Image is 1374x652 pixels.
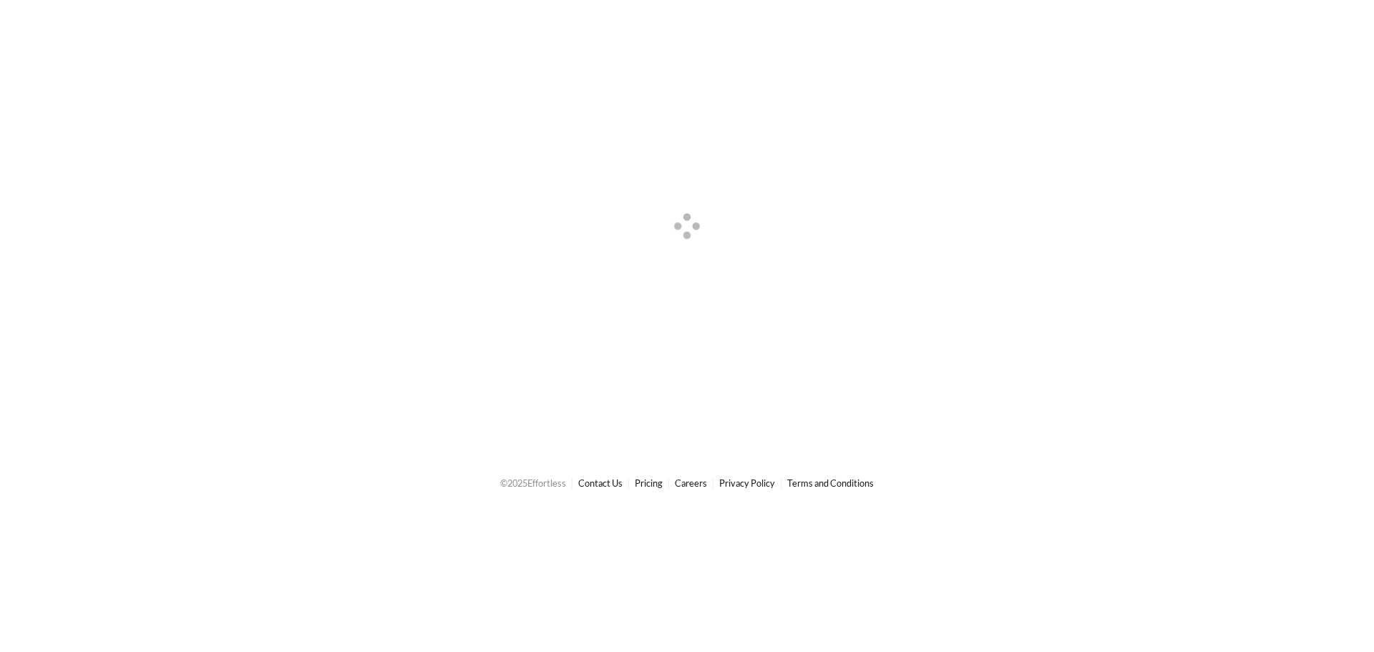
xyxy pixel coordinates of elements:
[787,477,874,489] a: Terms and Conditions
[675,477,707,489] a: Careers
[719,477,775,489] a: Privacy Policy
[500,477,566,489] span: © 2025 Effortless
[578,477,623,489] a: Contact Us
[635,477,663,489] a: Pricing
